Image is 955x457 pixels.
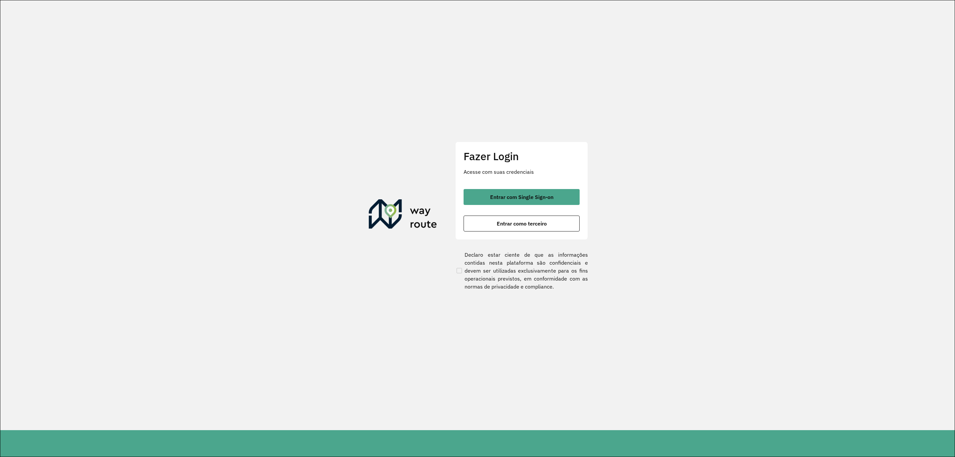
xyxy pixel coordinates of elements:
span: Entrar com Single Sign-on [490,194,553,200]
button: button [464,189,580,205]
label: Declaro estar ciente de que as informações contidas nesta plataforma são confidenciais e devem se... [455,251,588,291]
h2: Fazer Login [464,150,580,163]
span: Entrar como terceiro [497,221,547,226]
img: Roteirizador AmbevTech [369,199,437,231]
p: Acesse com suas credenciais [464,168,580,176]
button: button [464,216,580,231]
